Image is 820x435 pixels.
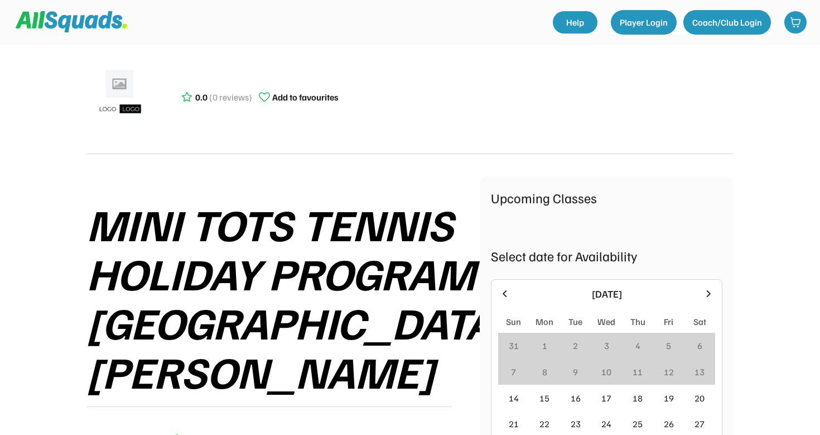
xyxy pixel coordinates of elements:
[664,365,674,379] div: 12
[664,391,674,405] div: 19
[542,339,547,352] div: 1
[697,339,702,352] div: 6
[633,365,643,379] div: 11
[195,90,208,104] div: 0.0
[633,417,643,431] div: 25
[16,11,127,32] img: Squad%20Logo.svg
[553,11,597,34] a: Help
[209,90,252,104] div: (0 reviews)
[539,391,549,405] div: 15
[666,339,671,352] div: 5
[573,339,578,352] div: 2
[633,391,643,405] div: 18
[790,17,801,28] img: shopping-cart-01%20%281%29.svg
[509,417,519,431] div: 21
[491,246,722,266] div: Select date for Availability
[694,417,705,431] div: 27
[694,365,705,379] div: 13
[573,365,578,379] div: 9
[597,315,615,328] div: Wed
[491,188,722,208] div: Upcoming Classes
[694,391,705,405] div: 20
[630,315,645,328] div: Thu
[693,315,706,328] div: Sat
[604,339,609,352] div: 3
[664,417,674,431] div: 26
[539,417,549,431] div: 22
[571,417,581,431] div: 23
[601,365,611,379] div: 10
[601,417,611,431] div: 24
[601,391,611,405] div: 17
[635,339,640,352] div: 4
[509,391,519,405] div: 14
[517,286,696,302] div: [DATE]
[86,199,509,395] div: MINI TOTS TENNIS HOLIDAY PROGRAM - [GEOGRAPHIC_DATA][PERSON_NAME]
[611,10,677,35] button: Player Login
[542,365,547,379] div: 8
[571,391,581,405] div: 16
[511,365,516,379] div: 7
[272,90,339,104] div: Add to favourites
[568,315,582,328] div: Tue
[536,315,553,328] div: Mon
[683,10,771,35] button: Coach/Club Login
[506,315,521,328] div: Sun
[92,66,148,122] img: ui-kit-placeholders-product-5_1200x.webp
[509,339,519,352] div: 31
[664,315,673,328] div: Fri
